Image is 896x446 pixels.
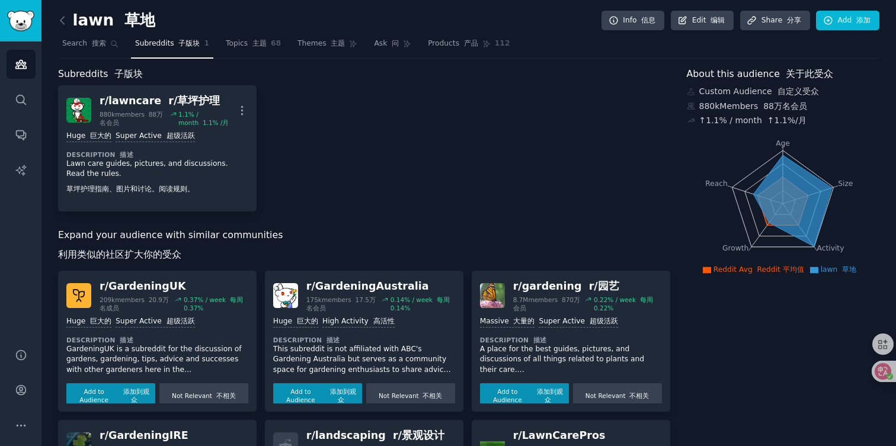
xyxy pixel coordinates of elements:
[66,150,248,159] dt: Description
[135,38,200,49] span: Subreddits
[273,344,455,376] p: This subreddit is not affiliated with ABC's Gardening Australia but serves as a community space f...
[393,429,444,441] font: r/景观设计
[687,100,880,113] div: 880k Members
[203,119,229,126] font: 1.1% /月
[786,68,833,79] font: 关于此受众
[204,38,209,49] span: 1
[168,95,220,107] font: r/草坪护理
[740,11,810,31] a: Share 分享
[533,336,547,344] font: 描述
[838,179,853,187] tspan: Size
[222,34,285,59] a: Topics 主题68
[66,283,91,308] img: GardeningUK
[705,179,728,187] tspan: Reach
[226,38,267,49] span: Topics
[366,383,455,408] button: Not Relevant 不相关
[687,85,880,98] div: Custom Audience
[271,38,281,49] span: 68
[330,388,356,403] font: 添加到观众
[58,11,155,30] h2: lawn
[480,316,535,328] div: Massive
[116,131,194,142] div: Super Active
[66,185,194,193] font: 草坪护理指南、图片和讨论。阅读规则。
[590,317,618,325] font: 超级活跃
[757,265,804,274] font: Reddit 平均值
[817,244,844,252] tspan: Activity
[297,317,318,325] font: 巨大的
[513,279,662,294] div: r/ gardening
[178,110,236,127] div: 1.1 % / month
[713,265,804,274] span: Reddit Avg
[178,39,200,47] font: 子版块
[391,296,455,312] div: 0.14 % / week
[306,296,377,312] div: 175k members
[252,39,267,47] font: 主题
[816,11,879,31] a: Add 添加
[480,344,662,376] p: A place for the best guides, pictures, and discussions of all things related to plants and their ...
[66,131,111,142] div: Huge
[100,110,166,127] div: 880k members
[273,383,362,408] button: Add to Audience 添加到观众
[856,16,871,24] font: 添加
[120,151,133,158] font: 描述
[777,86,819,96] font: 自定义受众
[92,39,106,47] font: 搜索
[331,39,345,47] font: 主题
[573,383,662,408] button: Not Relevant 不相关
[589,280,619,292] font: r/园艺
[842,265,856,274] font: 草地
[116,316,194,328] div: Super Active
[123,388,149,403] font: 添加到观众
[167,317,195,325] font: 超级活跃
[100,296,171,312] div: 209k members
[513,428,662,443] div: r/ LawnCarePros
[167,131,195,140] font: 超级活跃
[322,316,395,328] div: High Activity
[594,296,662,312] div: 0.22 % / week
[787,16,801,24] font: 分享
[120,336,133,344] font: 描述
[711,16,725,24] font: 编辑
[293,34,361,59] a: Themes 主题
[306,428,455,443] div: r/ landscaping
[821,265,857,274] span: lawn
[58,34,123,59] a: Search 搜索
[480,283,505,308] img: gardening
[495,38,510,49] span: 112
[124,11,155,29] font: 草地
[306,279,455,294] div: r/ GardeningAustralia
[58,85,257,211] a: lawncarer/lawncare r/草坪护理880kmembers 88万名会员1.1% / month 1.1% /月Huge 巨大的Super Active 超级活跃Descripti...
[776,139,790,147] tspan: Age
[58,249,181,260] font: 利用类似的社区扩大你的受众
[480,336,662,344] dt: Description
[767,115,807,125] font: ↑1.1%/月
[90,317,111,325] font: 巨大的
[131,34,213,59] a: Subreddits 子版块1
[763,101,807,111] font: 88万名会员
[722,244,748,252] tspan: Growth
[513,317,535,325] font: 大量的
[66,159,248,200] p: Lawn care guides, pictures, and discussions. Read the rules.
[184,296,248,312] div: 0.37 % / week
[671,11,734,31] a: Edit 编辑
[273,283,298,308] img: GardeningAustralia
[641,16,655,24] font: 信息
[7,11,34,31] img: GummySearch logo
[687,67,833,82] span: About this audience
[423,392,442,399] font: 不相关
[392,39,399,47] font: 问
[66,383,155,408] button: Add to Audience 添加到观众
[428,38,478,49] span: Products
[273,316,318,328] div: Huge
[370,34,415,59] a: Ask 问
[66,98,91,123] img: lawncare
[539,316,617,328] div: Super Active
[100,94,236,108] div: r/ lawncare
[90,131,111,140] font: 巨大的
[114,68,143,79] font: 子版块
[424,34,514,59] a: Products 产品112
[159,383,248,408] button: Not Relevant 不相关
[513,296,581,312] div: 8.7M members
[62,38,106,49] span: Search
[58,228,283,267] span: Expand your audience with similar communities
